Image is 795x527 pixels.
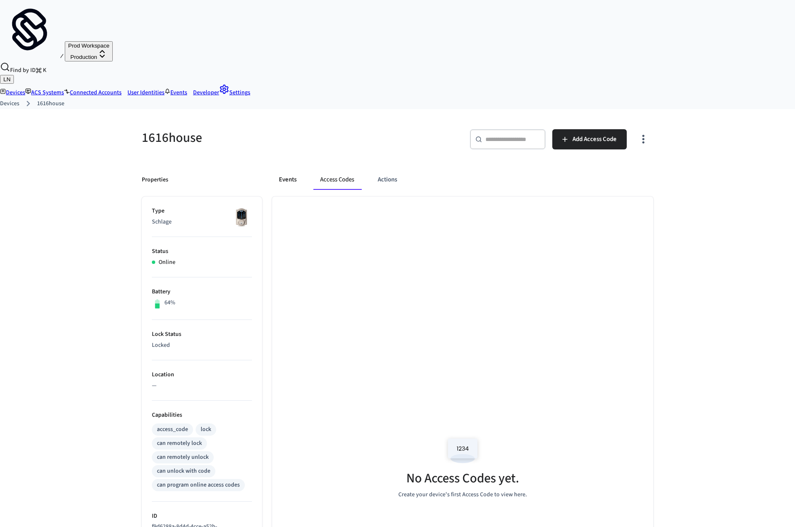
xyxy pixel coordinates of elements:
[157,481,240,490] div: can program online access codes
[219,88,250,97] a: Settings
[444,433,482,468] img: Access Codes Empty State
[10,66,36,75] span: Find by ID
[406,470,519,487] h5: No Access Codes yet.
[157,453,209,462] div: can remotely unlock
[25,88,64,97] a: ACS Systems
[152,381,252,390] p: —
[70,54,97,60] span: Production
[142,129,392,146] h5: 1616house
[398,490,527,499] p: Create your device's first Access Code to view here.
[152,330,252,339] p: Lock Status
[371,170,404,190] button: Actions
[152,370,252,379] p: Location
[572,134,617,145] span: Add Access Code
[3,76,11,83] span: LN
[157,467,210,476] div: can unlock with code
[552,129,627,149] button: Add Access Code
[152,287,252,296] p: Battery
[157,425,188,434] div: access_code
[187,88,219,97] a: Developer
[231,207,252,228] img: Schlage Sense Smart Deadbolt with Camelot Trim, Front
[164,88,187,97] a: Events
[152,341,252,350] p: Locked
[122,88,164,97] a: User Identities
[37,99,64,108] a: 1616house
[159,258,175,267] p: Online
[164,298,175,307] p: 64%
[152,207,252,216] p: Type
[152,411,252,420] p: Capabilities
[272,170,303,190] button: Events
[152,512,252,521] p: ID
[157,439,202,448] div: can remotely lock
[152,247,252,256] p: Status
[64,88,122,97] a: Connected Accounts
[68,43,109,49] span: Prod Workspace
[272,170,653,190] div: ant example
[152,218,252,226] p: Schlage
[313,170,361,190] button: Access Codes
[201,425,211,434] div: lock
[36,66,46,75] span: ⌘ K
[142,176,168,184] p: Properties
